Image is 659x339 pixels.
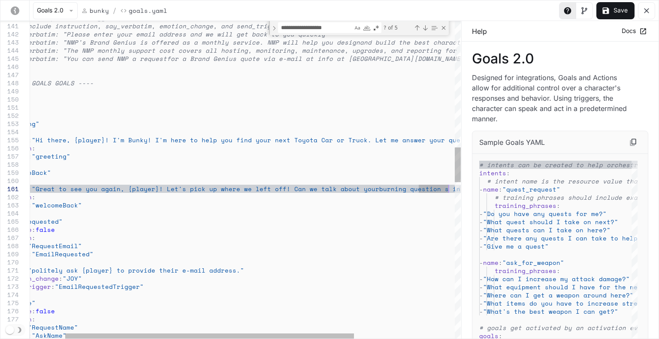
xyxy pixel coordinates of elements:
[495,201,556,210] span: training_phrases
[479,242,483,251] span: -
[483,217,618,226] span: "What quest should I take on next?"
[418,184,572,193] span: estion s in the [GEOGRAPHIC_DATA] area?"
[0,30,19,38] div: 142
[499,185,502,194] span: :
[221,266,244,275] span: ress."
[353,24,362,32] div: Match Case (Alt+C)
[556,266,560,275] span: :
[129,6,167,15] p: Goals.yaml
[502,185,560,194] span: "quest_request"
[32,201,82,210] span: "welcomeBack"
[28,152,32,161] span: :
[414,54,472,63] span: [DOMAIN_NAME]."
[28,266,221,275] span: "politely ask {player} to provide their e-mail add
[626,135,641,150] button: Copy
[171,21,283,30] span: tion_change, and send_trigger
[32,306,36,315] span: :
[28,201,32,210] span: :
[499,258,502,267] span: :
[556,201,560,210] span: :
[479,217,483,226] span: -
[472,26,487,36] p: Help
[36,225,55,234] span: false
[0,193,19,201] div: 162
[472,52,648,66] p: Goals 2.0
[32,249,94,258] span: "EmailRequested"
[483,274,630,283] span: "How can I increase my attack damage?"
[0,22,19,30] div: 141
[0,291,19,299] div: 174
[479,234,483,243] span: -
[0,38,19,46] div: 143
[0,250,19,258] div: 169
[363,24,371,32] div: Match Whole Word (Alt+W)
[0,201,19,209] div: 163
[479,299,483,308] span: -
[506,168,510,177] span: :
[0,177,19,185] div: 160
[483,307,618,316] span: "What's the best weapon I can get?"
[32,315,36,324] span: :
[0,103,19,111] div: 151
[33,2,78,19] button: Goals 2.0
[483,291,634,300] span: "Where can I get a weapon around here?"
[171,30,329,39] span: ress and we will get back to you quickly"
[364,46,557,55] span: rades, and reporting for most small and medium bus
[32,184,225,193] span: "Great to see you again, {player}! Let's pick up w
[479,185,483,194] span: -
[479,225,483,234] span: -
[0,160,19,168] div: 158
[32,192,36,201] span: :
[51,282,55,291] span: :
[372,24,381,32] div: Use Regular Expression (Alt+R)
[483,242,549,251] span: "Give me a quest"
[472,72,635,124] p: Designed for integrations, Goals and Actions allow for additional control over a character's resp...
[28,323,78,332] span: "RequestName"
[0,95,19,103] div: 150
[32,233,36,242] span: :
[383,22,412,33] div: ? of 5
[483,185,499,194] span: name
[576,2,593,19] button: Toggle Visual editor panel
[479,137,545,147] p: Sample Goals YAML
[483,225,611,234] span: "What quests can I take on here?"
[0,152,19,160] div: 157
[414,24,420,31] div: Previous Match (Shift+Enter)
[0,258,19,266] div: 170
[32,152,70,161] span: "greeting"
[483,209,607,218] span: "Do you have any quests for me?"
[479,274,483,283] span: -
[620,24,648,38] a: Docs
[0,274,19,282] div: 172
[418,135,588,144] span: er your questions about our great vehicles."
[0,120,19,128] div: 153
[225,135,418,144] span: ou find your next Toyota Car or Truck. Let me answ
[0,315,19,323] div: 177
[55,282,144,291] span: "EmailRequestedTrigger"
[1,217,63,226] span: "EmailRequested"
[112,6,117,16] span: /
[28,135,32,144] span: :
[28,184,32,193] span: :
[0,209,19,217] div: 164
[0,225,19,234] div: 166
[28,249,32,258] span: :
[0,71,19,79] div: 147
[0,111,19,120] div: 152
[0,63,19,71] div: 146
[171,46,364,55] span: t covers all hosting, monitoring, maintenance, upg
[502,258,564,267] span: "ask_for_weapon"
[422,24,429,31] div: Next Match (Enter)
[28,241,82,250] span: "RequestEmail"
[63,274,82,283] span: "JOY"
[479,209,483,218] span: -
[32,144,36,153] span: :
[0,266,19,274] div: 171
[0,299,19,307] div: 175
[0,87,19,95] div: 149
[32,135,225,144] span: "Hi there, {player}! I'm Bunky! I'm here to help y
[559,2,576,19] button: Toggle Help panel
[167,54,414,63] span: for a Brand Genius quote via e-mail at info at [GEOGRAPHIC_DATA]
[596,2,635,19] button: Save
[479,168,506,177] span: intents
